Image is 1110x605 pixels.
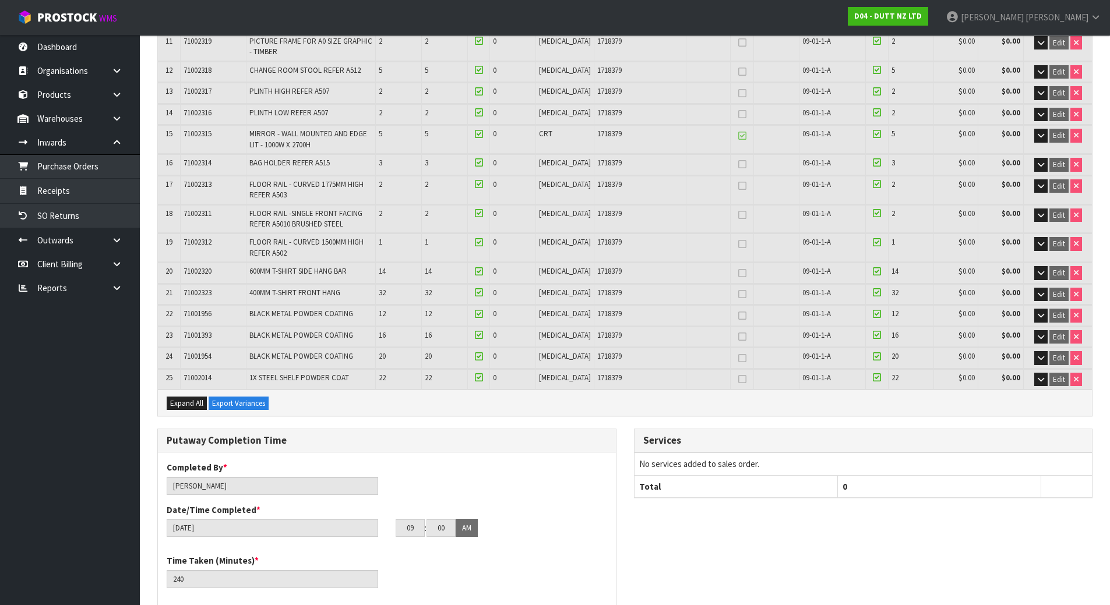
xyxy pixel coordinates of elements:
[1049,351,1069,365] button: Edit
[165,179,172,189] span: 17
[597,108,622,118] span: 1718379
[493,158,496,168] span: 0
[891,373,898,383] span: 22
[1049,179,1069,193] button: Edit
[891,108,895,118] span: 2
[959,208,975,218] span: $0.00
[959,65,975,75] span: $0.00
[184,266,212,276] span: 71002320
[1002,208,1020,218] strong: $0.00
[597,179,622,189] span: 1718379
[167,570,378,588] input: Time Taken
[539,108,591,118] span: [MEDICAL_DATA]
[891,129,895,139] span: 5
[425,129,428,139] span: 5
[891,288,898,298] span: 32
[165,129,172,139] span: 15
[379,330,386,340] span: 16
[854,11,922,21] strong: D04 - DUTT NZ LTD
[539,373,591,383] span: [MEDICAL_DATA]
[184,129,212,139] span: 71002315
[249,373,349,383] span: 1X STEEL SHELF POWDER COAT
[249,237,364,257] span: FLOOR RAIL - CURVED 1500MM HIGH REFER A502
[249,266,347,276] span: 600MM T-SHIRT SIDE HANG BAR
[165,373,172,383] span: 25
[597,351,622,361] span: 1718379
[1049,373,1069,387] button: Edit
[379,65,382,75] span: 5
[379,373,386,383] span: 22
[1002,129,1020,139] strong: $0.00
[184,288,212,298] span: 71002323
[184,108,212,118] span: 71002316
[425,86,428,96] span: 2
[170,398,203,408] span: Expand All
[1053,332,1065,342] span: Edit
[539,266,591,276] span: [MEDICAL_DATA]
[1002,237,1020,247] strong: $0.00
[891,86,895,96] span: 2
[1049,208,1069,222] button: Edit
[184,86,212,96] span: 71002317
[1053,67,1065,77] span: Edit
[539,309,591,319] span: [MEDICAL_DATA]
[1002,330,1020,340] strong: $0.00
[425,179,428,189] span: 2
[425,36,428,46] span: 2
[891,309,898,319] span: 12
[539,86,591,96] span: [MEDICAL_DATA]
[539,65,591,75] span: [MEDICAL_DATA]
[1002,65,1020,75] strong: $0.00
[1053,268,1065,278] span: Edit
[1049,36,1069,50] button: Edit
[167,435,607,446] h3: Putaway Completion Time
[539,36,591,46] span: [MEDICAL_DATA]
[539,129,552,139] span: CRT
[184,373,212,383] span: 71002014
[379,108,382,118] span: 2
[891,330,898,340] span: 16
[1053,310,1065,320] span: Edit
[1053,109,1065,119] span: Edit
[493,36,496,46] span: 0
[959,86,975,96] span: $0.00
[493,373,496,383] span: 0
[167,397,207,411] button: Expand All
[425,158,428,168] span: 3
[425,208,428,218] span: 2
[184,158,212,168] span: 71002314
[1002,86,1020,96] strong: $0.00
[635,453,1093,475] td: No services added to sales order.
[1053,210,1065,220] span: Edit
[249,179,364,200] span: FLOOR RAIL - CURVED 1775MM HIGH REFER A503
[493,86,496,96] span: 0
[635,475,838,497] th: Total
[165,108,172,118] span: 14
[539,208,591,218] span: [MEDICAL_DATA]
[891,351,898,361] span: 20
[802,373,831,383] span: 09-01-1-A
[165,351,172,361] span: 24
[425,288,432,298] span: 32
[891,208,895,218] span: 2
[249,330,353,340] span: BLACK METAL POWDER COATING
[1002,266,1020,276] strong: $0.00
[1026,12,1088,23] span: [PERSON_NAME]
[597,36,622,46] span: 1718379
[802,108,831,118] span: 09-01-1-A
[597,330,622,340] span: 1718379
[379,208,382,218] span: 2
[1053,160,1065,169] span: Edit
[1002,108,1020,118] strong: $0.00
[539,330,591,340] span: [MEDICAL_DATA]
[165,158,172,168] span: 16
[539,237,591,247] span: [MEDICAL_DATA]
[249,108,328,118] span: PLINTH LOW REFER A507
[493,179,496,189] span: 0
[959,309,975,319] span: $0.00
[209,397,269,411] button: Export Variances
[184,65,212,75] span: 71002318
[165,86,172,96] span: 13
[802,309,831,319] span: 09-01-1-A
[1049,237,1069,251] button: Edit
